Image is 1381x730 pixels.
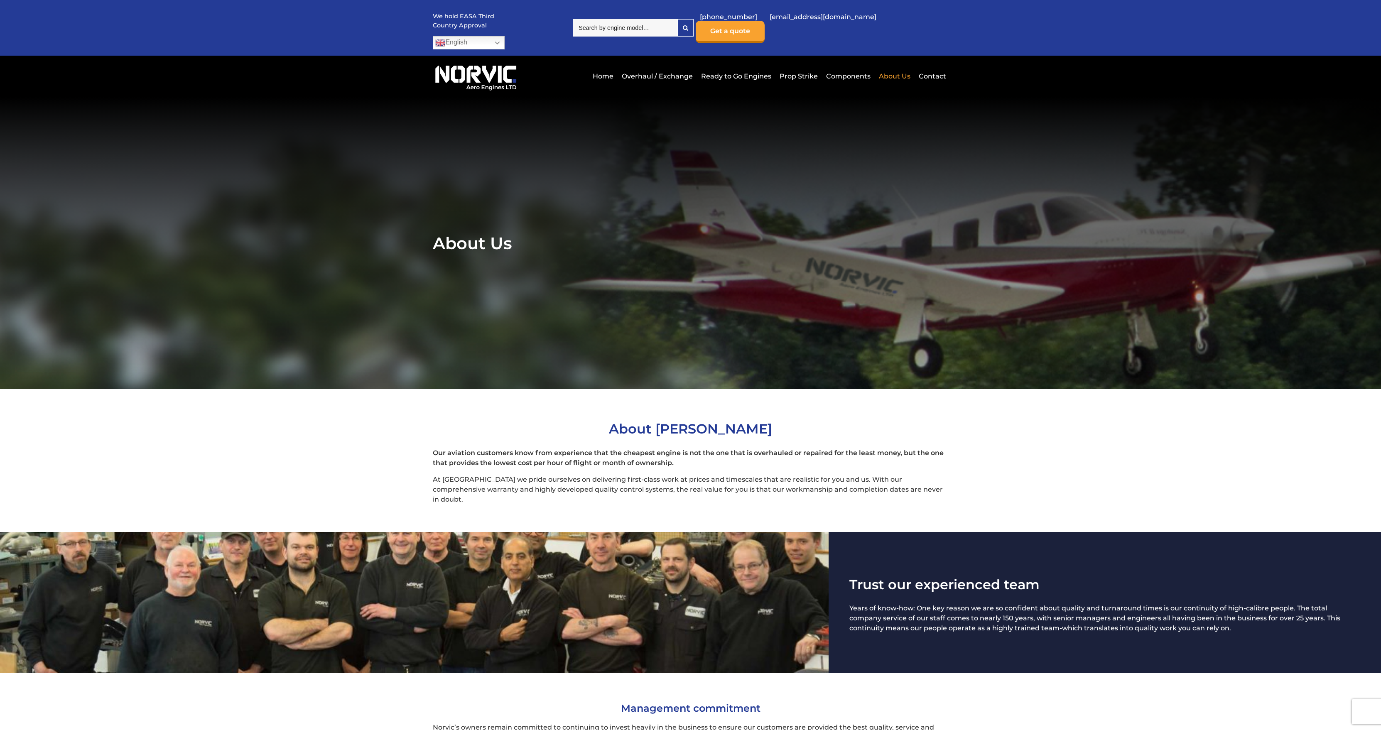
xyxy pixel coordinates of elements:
p: Years of know-how: One key reason we are so confident about quality and turnaround times is our c... [849,603,1360,633]
a: Contact [917,66,946,86]
a: Get a quote [696,21,765,43]
a: [PHONE_NUMBER] [696,7,761,27]
a: Ready to Go Engines [699,66,773,86]
input: Search by engine model… [573,19,677,37]
a: Home [591,66,616,86]
h1: About Us [433,233,948,253]
img: Norvic Aero Engines logo [433,62,519,91]
p: We hold EASA Third Country Approval [433,12,495,30]
p: At [GEOGRAPHIC_DATA] we pride ourselves on delivering first-class work at prices and timescales t... [433,475,948,505]
a: Components [824,66,873,86]
a: English [433,36,505,49]
span: About [PERSON_NAME] [609,421,772,437]
img: en [435,38,445,48]
a: Overhaul / Exchange [620,66,695,86]
h2: Trust our experienced team [849,576,1360,593]
strong: Our aviation customers know from experience that the cheapest engine is not the one that is overh... [433,449,944,467]
span: Management commitment [621,702,760,714]
a: [EMAIL_ADDRESS][DOMAIN_NAME] [765,7,881,27]
a: Prop Strike [778,66,820,86]
a: About Us [877,66,912,86]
